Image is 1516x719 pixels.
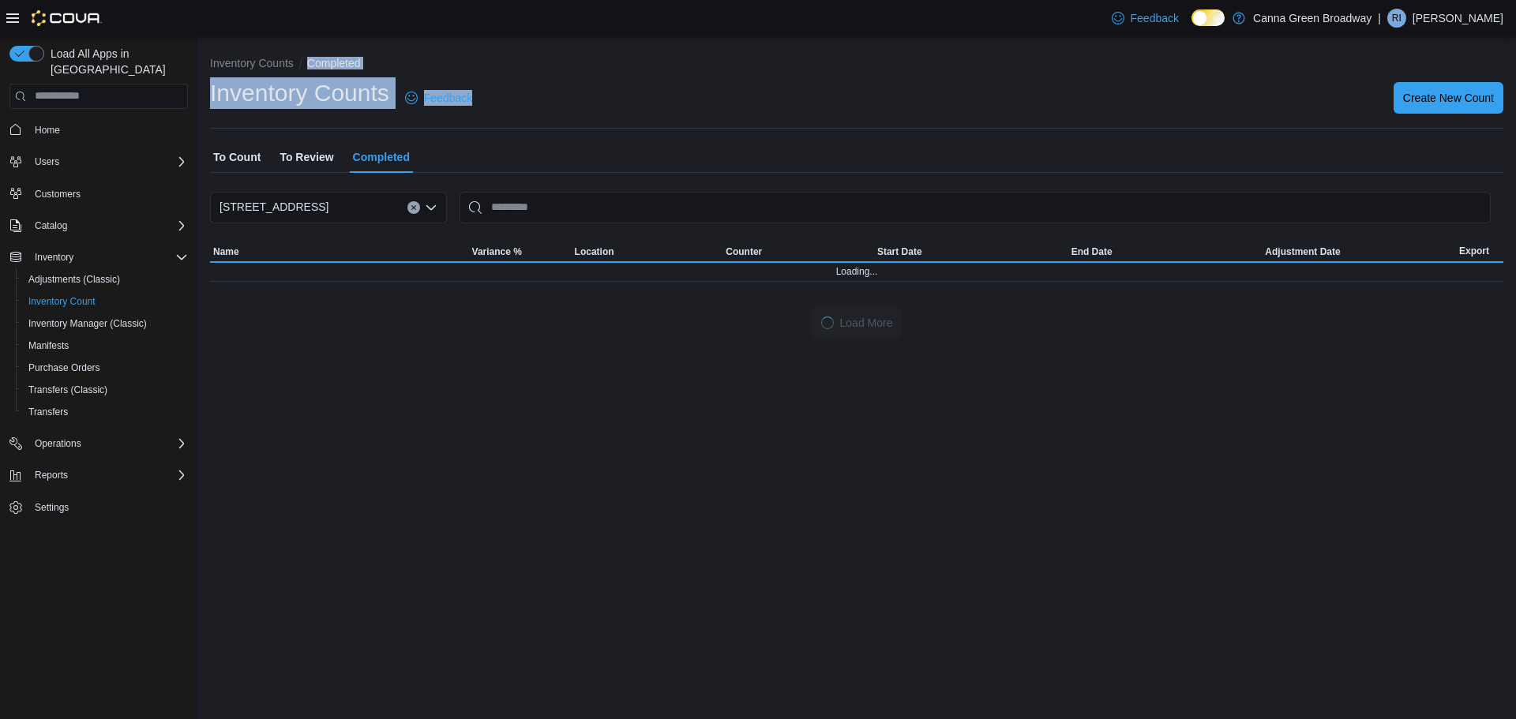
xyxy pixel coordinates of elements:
button: Completed [307,57,361,69]
p: [PERSON_NAME] [1413,9,1503,28]
span: Feedback [424,90,472,106]
button: Inventory [28,248,80,267]
button: Reports [28,466,74,485]
span: Settings [35,501,69,514]
span: Feedback [1131,10,1179,26]
span: Load More [840,315,893,331]
button: Inventory Counts [210,57,294,69]
span: Home [35,124,60,137]
a: Feedback [399,82,478,114]
span: Adjustments (Classic) [28,273,120,286]
button: Counter [722,242,874,261]
a: Transfers (Classic) [22,380,114,399]
span: Users [35,155,59,168]
span: Transfers (Classic) [22,380,188,399]
span: To Review [280,141,333,173]
span: Customers [28,184,188,204]
span: Operations [28,434,188,453]
span: Manifests [22,336,188,355]
span: Inventory Count [22,292,188,311]
span: Operations [35,437,81,450]
span: End Date [1071,245,1113,258]
button: Transfers (Classic) [16,379,194,401]
span: Inventory Count [28,295,96,308]
span: Loading... [836,265,878,278]
span: Settings [28,497,188,517]
input: Dark Mode [1191,9,1225,26]
h1: Inventory Counts [210,77,389,109]
button: Location [572,242,723,261]
p: | [1378,9,1381,28]
button: LoadingLoad More [812,307,902,339]
button: Transfers [16,401,194,423]
span: Create New Count [1403,90,1494,106]
button: Catalog [3,215,194,237]
span: Customers [35,188,81,200]
span: Location [575,245,614,258]
a: Settings [28,498,75,517]
a: Adjustments (Classic) [22,270,126,289]
a: Transfers [22,403,74,421]
a: Customers [28,185,87,204]
span: Reports [35,469,68,481]
span: Inventory [28,248,188,267]
button: End Date [1068,242,1263,261]
a: Inventory Count [22,292,102,311]
input: This is a search bar. After typing your query, hit enter to filter the results lower in the page. [460,192,1491,223]
span: Adjustments (Classic) [22,270,188,289]
span: Reports [28,466,188,485]
button: Operations [3,433,194,455]
span: Export [1459,245,1489,257]
span: Catalog [28,216,188,235]
span: Loading [821,316,834,329]
p: Canna Green Broadway [1253,9,1372,28]
button: Name [210,242,469,261]
span: Purchase Orders [22,358,188,377]
span: Variance % [472,245,522,258]
span: Dark Mode [1191,26,1192,27]
button: Settings [3,496,194,519]
span: Users [28,152,188,171]
span: RI [1392,9,1402,28]
span: Transfers (Classic) [28,384,107,396]
button: Open list of options [425,201,437,214]
button: Inventory Count [16,290,194,313]
span: Inventory [35,251,73,264]
span: Purchase Orders [28,361,100,374]
button: Variance % [469,242,572,261]
button: Create New Count [1394,82,1503,114]
button: Start Date [874,242,1068,261]
button: Purchase Orders [16,357,194,379]
button: Customers [3,182,194,205]
span: [STREET_ADDRESS] [220,197,328,216]
button: Inventory [3,246,194,268]
button: Adjustments (Classic) [16,268,194,290]
button: Reports [3,464,194,486]
span: Catalog [35,219,67,232]
button: Adjustment Date [1262,242,1456,261]
span: Counter [726,245,762,258]
img: Cova [32,10,102,26]
button: Users [3,151,194,173]
button: Manifests [16,335,194,357]
span: Home [28,120,188,140]
span: To Count [213,141,261,173]
nav: An example of EuiBreadcrumbs [210,55,1503,74]
span: Name [213,245,239,258]
a: Inventory Manager (Classic) [22,314,153,333]
button: Users [28,152,66,171]
span: Inventory Manager (Classic) [22,314,188,333]
span: Completed [353,141,410,173]
button: Inventory Manager (Classic) [16,313,194,335]
span: Adjustment Date [1265,245,1340,258]
span: Load All Apps in [GEOGRAPHIC_DATA] [44,46,188,77]
a: Purchase Orders [22,358,107,377]
a: Manifests [22,336,75,355]
div: Raven Irwin [1387,9,1406,28]
a: Feedback [1105,2,1185,34]
nav: Complex example [9,112,188,560]
button: Catalog [28,216,73,235]
span: Transfers [28,406,68,418]
button: Operations [28,434,88,453]
button: Clear input [407,201,420,214]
